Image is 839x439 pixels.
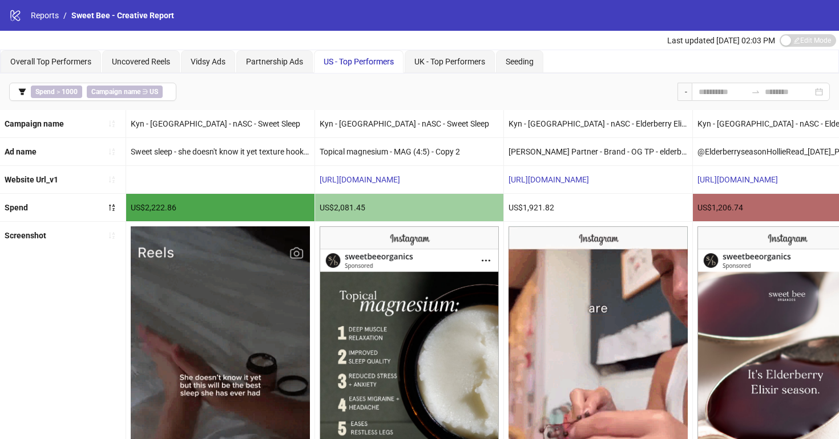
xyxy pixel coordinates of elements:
[324,57,394,66] span: US - Top Performers
[414,57,485,66] span: UK - Top Performers
[320,175,400,184] a: [URL][DOMAIN_NAME]
[126,110,314,137] div: Kyn - [GEOGRAPHIC_DATA] - nASC - Sweet Sleep
[112,57,170,66] span: Uncovered Reels
[29,9,61,22] a: Reports
[697,175,778,184] a: [URL][DOMAIN_NAME]
[126,138,314,165] div: Sweet sleep - she doesn't know it yet texture hook - 9:16 reel.MOV
[5,203,28,212] b: Spend
[751,87,760,96] span: to
[9,83,176,101] button: Spend > 1000Campaign name ∋ US
[108,120,116,128] span: sort-ascending
[315,138,503,165] div: Topical magnesium - MAG (4:5) - Copy 2
[504,110,692,137] div: Kyn - [GEOGRAPHIC_DATA] - nASC - Elderberry Elixir
[18,88,26,96] span: filter
[35,88,55,96] b: Spend
[126,194,314,221] div: US$2,222.86
[62,88,78,96] b: 1000
[315,194,503,221] div: US$2,081.45
[509,175,589,184] a: [URL][DOMAIN_NAME]
[191,57,225,66] span: Vidsy Ads
[150,88,158,96] b: US
[108,231,116,239] span: sort-ascending
[506,57,534,66] span: Seeding
[5,147,37,156] b: Ad name
[108,148,116,156] span: sort-ascending
[63,9,67,22] li: /
[31,86,82,98] span: >
[504,194,692,221] div: US$1,921.82
[5,119,64,128] b: Campaign name
[108,204,116,212] span: sort-descending
[5,231,46,240] b: Screenshot
[751,87,760,96] span: swap-right
[5,175,58,184] b: Website Url_v1
[315,110,503,137] div: Kyn - [GEOGRAPHIC_DATA] - nASC - Sweet Sleep
[677,83,692,101] div: -
[246,57,303,66] span: Partnership Ads
[504,138,692,165] div: [PERSON_NAME] Partner - Brand - OG TP - elderberryelixir - Fermat - Copy 2
[667,36,775,45] span: Last updated [DATE] 02:03 PM
[108,176,116,184] span: sort-ascending
[71,11,174,20] span: Sweet Bee - Creative Report
[91,88,140,96] b: Campaign name
[87,86,163,98] span: ∋
[10,57,91,66] span: Overall Top Performers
